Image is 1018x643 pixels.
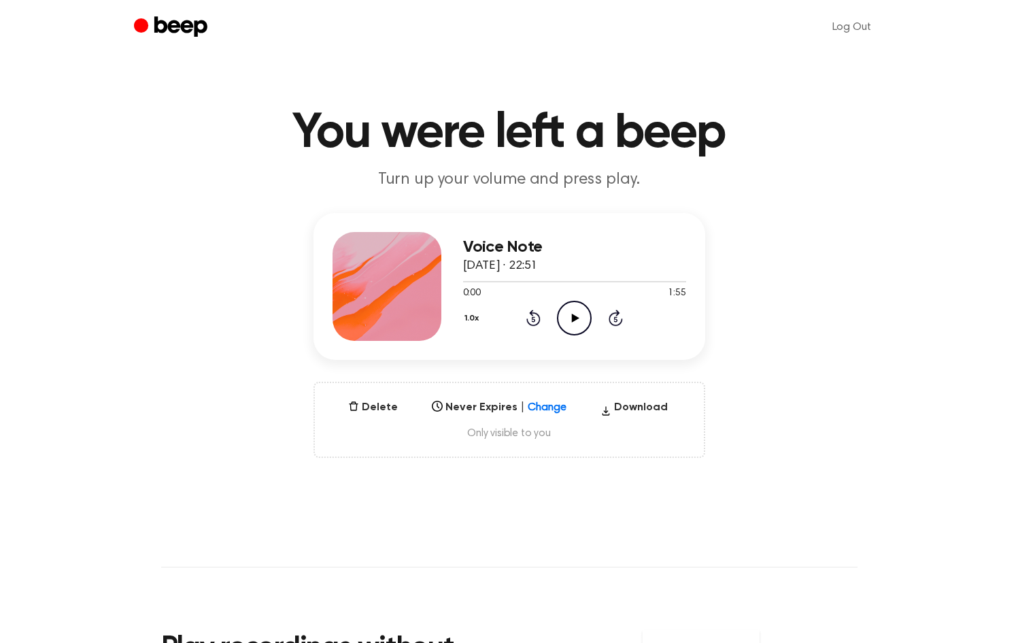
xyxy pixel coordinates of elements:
[331,427,688,440] span: Only visible to you
[134,14,211,41] a: Beep
[343,399,403,416] button: Delete
[595,399,673,421] button: Download
[463,238,686,257] h3: Voice Note
[463,260,538,272] span: [DATE] · 22:51
[819,11,885,44] a: Log Out
[463,286,481,301] span: 0:00
[463,307,484,330] button: 1.0x
[248,169,770,191] p: Turn up your volume and press play.
[161,109,858,158] h1: You were left a beep
[668,286,685,301] span: 1:55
